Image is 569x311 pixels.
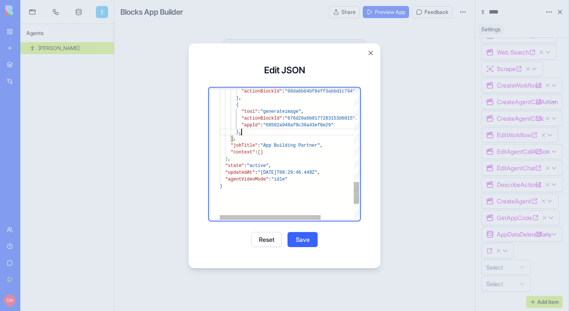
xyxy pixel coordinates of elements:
button: Reset [251,232,281,247]
button: Save [288,232,318,247]
span: : [260,123,263,128]
span: , [269,163,271,168]
span: "676d20a6b0177283153d6015" [285,116,355,121]
span: } [236,129,239,135]
span: "68502a948af9c38a43ef0e29" [263,123,333,128]
span: [ [258,150,260,155]
span: ] [260,150,263,155]
span: : [244,163,247,168]
span: : [258,109,260,114]
span: "[DATE]T08:29:46.449Z" [258,170,317,175]
span: ] [231,136,233,141]
span: "agentVideoMode" [225,177,268,182]
span: "jobTitle" [231,143,258,148]
span: : [282,116,285,121]
span: : [255,150,258,155]
span: , [233,136,236,141]
span: , [239,129,241,135]
span: "appId" [242,123,260,128]
span: "active" [247,163,269,168]
span: , [317,170,320,175]
span: } [236,96,239,101]
span: , [320,143,323,148]
span: "68da6b84bf6eff3abbd1c794" [285,89,355,94]
span: "generateimage" [260,109,301,114]
span: { [236,102,239,108]
span: , [301,109,304,114]
span: "state" [225,163,244,168]
span: "actionBlockId" [242,89,282,94]
span: "actionBlockId" [242,116,282,121]
span: "App Building Partner" [260,143,320,148]
span: "tool" [242,109,258,114]
h3: Edit JSON [210,64,359,76]
span: : [258,143,260,148]
span: } [220,184,222,189]
span: "updatedAt" [225,170,255,175]
span: , [239,96,241,101]
span: "context" [231,150,255,155]
span: } [225,156,228,162]
button: Close [367,49,374,57]
span: "idle" [271,177,288,182]
span: : [282,89,285,94]
span: : [255,170,258,175]
span: : [269,177,271,182]
span: , [228,156,231,162]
